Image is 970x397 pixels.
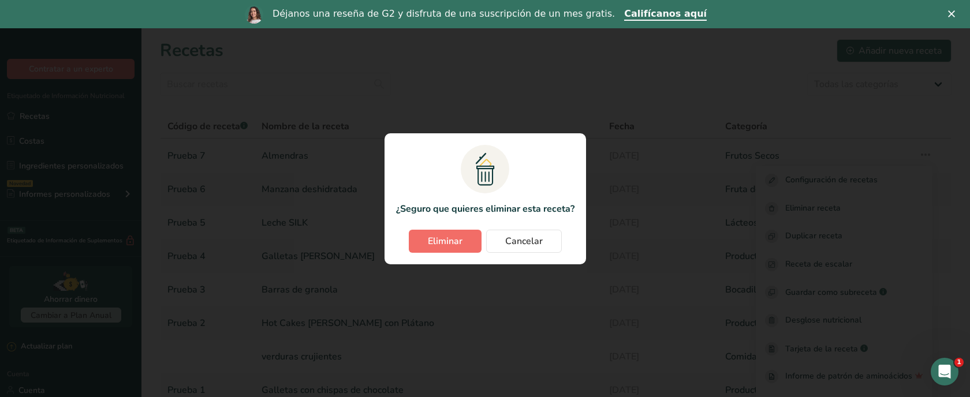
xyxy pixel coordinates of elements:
div: Cerrar [948,10,960,17]
button: Eliminar [409,230,482,253]
iframe: Chat en vivo de Intercom [931,358,958,385]
button: Cancelar [486,230,562,253]
font: Déjanos una reseña de G2 y disfruta de una suscripción de un mes gratis. [273,8,615,19]
font: Eliminar [428,235,462,248]
font: Cancelar [505,235,543,248]
font: Califícanos aquí [624,8,707,19]
img: Imagen de perfil de Reem [245,5,263,24]
a: Califícanos aquí [624,8,707,21]
font: 1 [957,358,961,366]
font: ¿Seguro que quieres eliminar esta receta? [396,203,574,215]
